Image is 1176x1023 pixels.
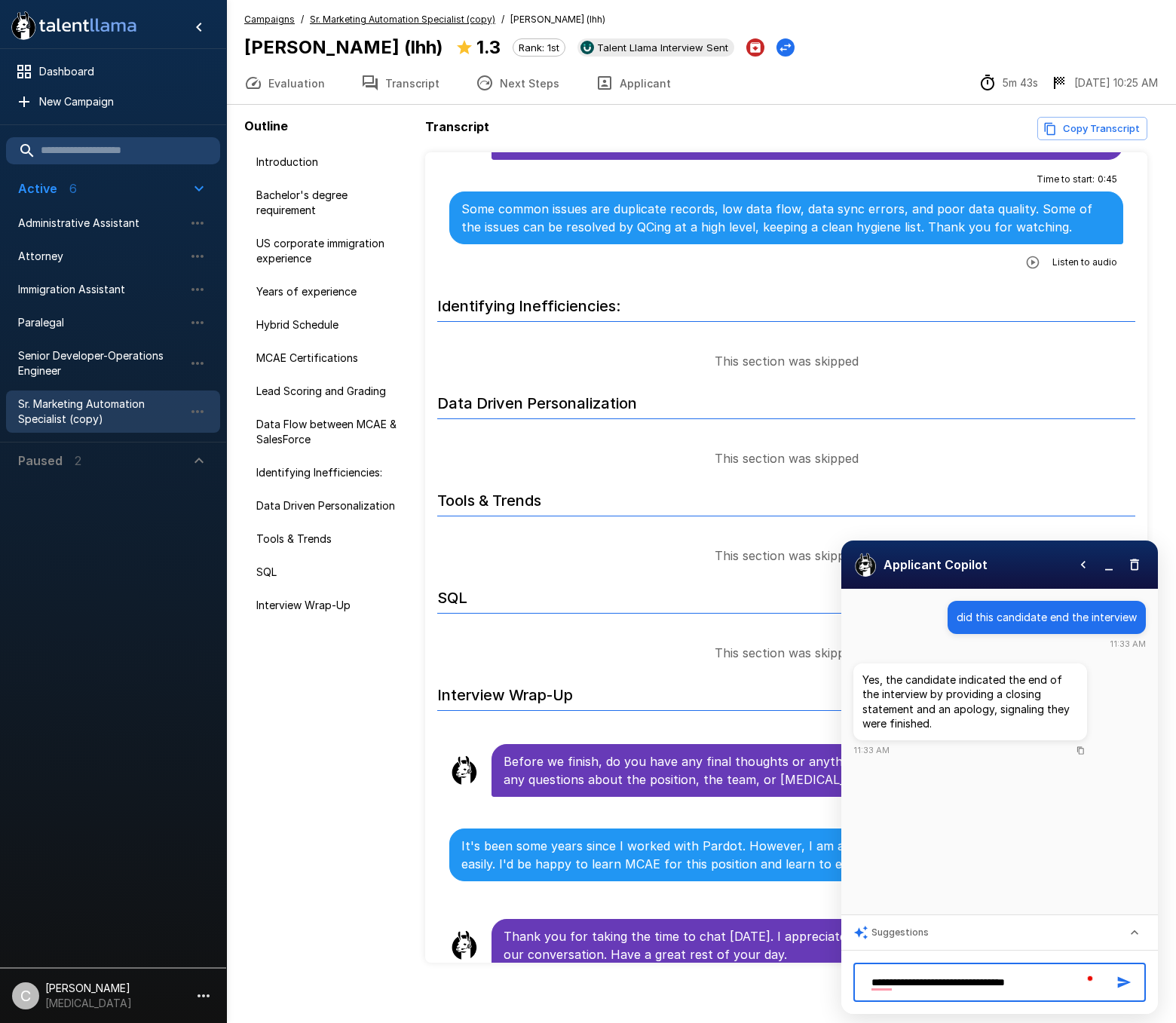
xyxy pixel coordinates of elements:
u: Campaigns [244,14,295,25]
button: Transcript [343,62,458,104]
p: Thank you for taking the time to chat [DATE]. I appreciate you sharing your experiences and I enj... [504,927,1111,963]
div: Data Driven Personalization [244,492,419,519]
span: Interview Wrap-Up [256,598,407,613]
div: Lead Scoring and Grading [244,378,419,405]
button: Evaluation [226,62,343,104]
p: did this candidate end the interview [957,610,1137,625]
span: Bachelor's degree requirement [256,188,407,218]
div: US corporate immigration experience [244,230,419,272]
span: Tools & Trends [256,531,407,547]
p: [DATE] 10:25 AM [1074,75,1158,90]
h6: Interview Wrap-Up [437,671,1135,711]
div: Years of experience [244,278,419,305]
div: Identifying Inefficiencies: [244,459,419,486]
div: MCAE Certifications [244,345,419,372]
button: Copy transcript [1037,117,1147,140]
span: Introduction [256,155,407,170]
div: Tools & Trends [244,525,419,553]
img: llama_clean.png [449,755,479,786]
span: US corporate immigration experience [256,236,407,266]
p: 5m 43s [1003,75,1038,90]
button: Next Steps [458,62,577,104]
p: This section was skipped [715,449,859,467]
span: Listen to audio [1052,255,1117,270]
button: Archive Applicant [746,38,764,57]
span: Rank: 1st [513,41,565,54]
h6: Data Driven Personalization [437,379,1135,419]
h6: Tools & Trends [437,476,1135,516]
p: It's been some years since I worked with Pardot. However, I am able to pick up software and platf... [461,837,1111,873]
span: 0 : 45 [1098,172,1117,187]
b: Transcript [425,119,489,134]
h6: Identifying Inefficiencies: [437,282,1135,322]
img: logo_glasses@2x.png [853,553,877,577]
span: / [501,12,504,27]
button: Applicant [577,62,689,104]
span: 11:33 AM [853,743,890,758]
span: Data Flow between MCAE & SalesForce [256,417,407,447]
u: Sr. Marketing Automation Specialist (copy) [310,14,495,25]
b: [PERSON_NAME] (lhh) [244,36,443,58]
p: Before we finish, do you have any final thoughts or anything else you would like to share? If you... [504,752,1111,789]
b: Outline [244,118,288,133]
span: Time to start : [1037,172,1095,187]
span: [PERSON_NAME] (lhh) [510,12,605,27]
span: MCAE Certifications [256,351,407,366]
button: Copy to clipboard [1073,743,1087,757]
span: Suggestions [871,925,929,940]
textarea: To enrich screen reader interactions, please activate Accessibility in Grammarly extension settings [864,969,1107,996]
div: Introduction [244,149,419,176]
div: Hybrid Schedule [244,311,419,338]
p: This section was skipped [715,547,859,565]
div: The time between starting and completing the interview [978,74,1038,92]
span: Talent Llama Interview Sent [591,41,734,54]
span: / [301,12,304,27]
div: Data Flow between MCAE & SalesForce [244,411,419,453]
p: Yes, the candidate indicated the end of the interview by providing a closing statement and an apo... [862,672,1078,731]
p: Some common issues are duplicate records, low data flow, data sync errors, and poor data quality.... [461,200,1111,236]
span: SQL [256,565,407,580]
img: ukg_logo.jpeg [580,41,594,54]
h6: SQL [437,574,1135,614]
div: Interview Wrap-Up [244,592,419,619]
b: 1.3 [476,36,501,58]
span: Years of experience [256,284,407,299]
span: Identifying Inefficiencies: [256,465,407,480]
div: View profile in UKG [577,38,734,57]
h6: Applicant Copilot [884,554,988,575]
p: This section was skipped [715,352,859,370]
span: Data Driven Personalization [256,498,407,513]
p: This section was skipped [715,644,859,662]
div: Bachelor's degree requirement [244,182,419,224]
span: 11:33 AM [1110,637,1146,651]
button: Change Stage [776,38,795,57]
span: Lead Scoring and Grading [256,384,407,399]
span: Hybrid Schedule [256,317,407,332]
img: llama_clean.png [449,930,479,960]
div: The date and time when the interview was completed [1050,74,1158,92]
div: SQL [244,559,419,586]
